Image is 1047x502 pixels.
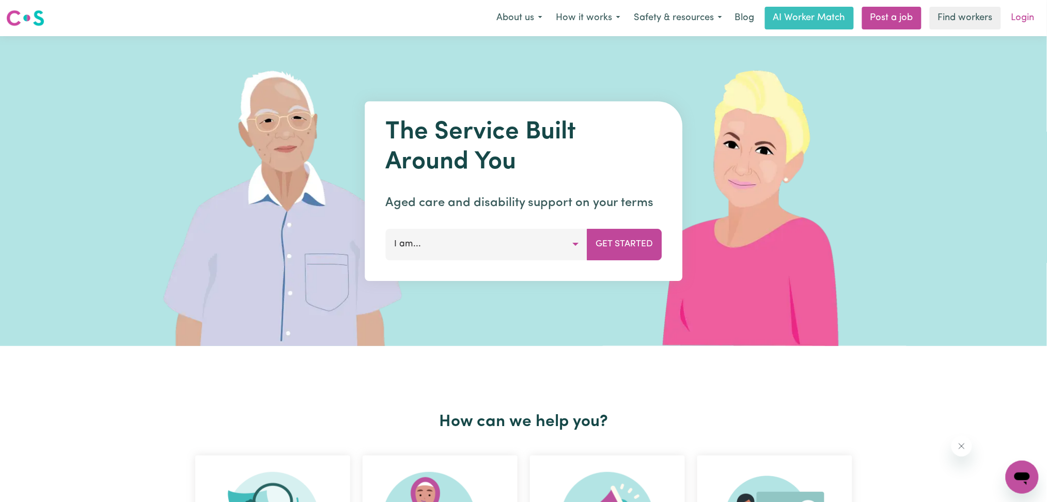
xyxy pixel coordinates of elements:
[6,6,44,30] a: Careseekers logo
[6,7,62,15] span: Need any help?
[765,7,854,29] a: AI Worker Match
[587,229,662,260] button: Get Started
[385,194,662,212] p: Aged care and disability support on your terms
[189,412,858,432] h2: How can we help you?
[729,7,761,29] a: Blog
[1005,7,1041,29] a: Login
[951,436,972,457] iframe: Close message
[549,7,627,29] button: How it works
[385,229,587,260] button: I am...
[385,118,662,177] h1: The Service Built Around You
[1006,461,1039,494] iframe: Button to launch messaging window
[6,9,44,27] img: Careseekers logo
[930,7,1001,29] a: Find workers
[490,7,549,29] button: About us
[627,7,729,29] button: Safety & resources
[862,7,921,29] a: Post a job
